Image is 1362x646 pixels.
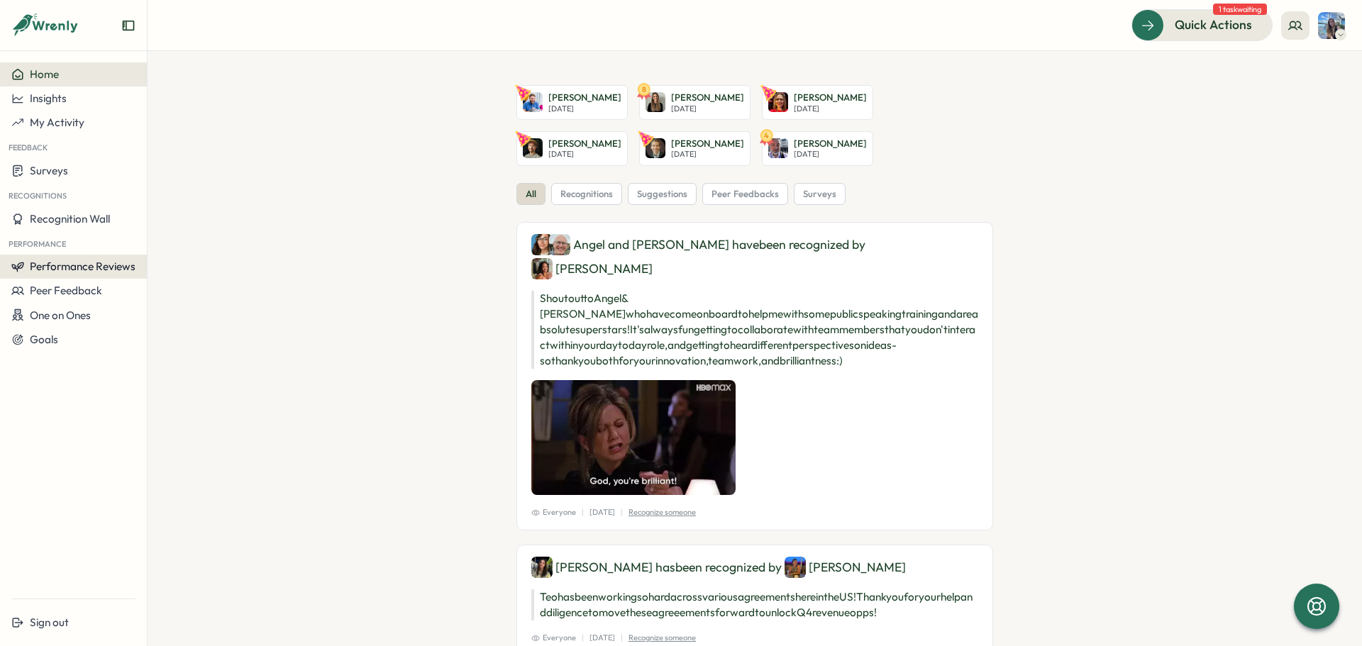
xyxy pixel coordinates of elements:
span: all [526,188,536,201]
img: Arron Jennings [523,138,543,158]
span: Everyone [531,506,576,518]
p: [DATE] [671,104,744,113]
span: Peer Feedback [30,284,102,297]
span: Sign out [30,616,69,629]
a: Arron Jennings[PERSON_NAME][DATE] [516,131,628,166]
span: My Activity [30,116,84,129]
span: suggestions [637,188,687,201]
p: [DATE] [671,150,744,159]
p: [DATE] [548,104,621,113]
p: | [621,506,623,518]
button: Quick Actions [1131,9,1273,40]
a: 8Niamh Linton[PERSON_NAME][DATE] [639,85,751,120]
a: Sandy Feriz[PERSON_NAME][DATE] [762,85,873,120]
p: [DATE] [794,104,867,113]
p: [DATE] [589,632,615,644]
text: 4 [764,130,769,140]
span: One on Ones [30,308,91,322]
span: surveys [803,188,836,201]
span: Everyone [531,632,576,644]
p: [PERSON_NAME] [794,138,867,150]
button: Expand sidebar [121,18,135,33]
a: 4David Wall[PERSON_NAME][DATE] [762,131,873,166]
p: [DATE] [548,150,621,159]
text: 8 [642,84,646,94]
span: Quick Actions [1175,16,1252,34]
p: Recognize someone [629,506,696,518]
div: Angel and [PERSON_NAME] have been recognized by [531,234,978,279]
img: Simon Downes [549,234,570,255]
p: [PERSON_NAME] [671,91,744,104]
p: Teo has been working so hard across various agreements here in the US! Thank you for your help an... [531,589,978,620]
img: David Wall [768,138,788,158]
span: Surveys [30,164,68,177]
img: Viveca Riley [531,258,553,279]
img: Recognition Image [531,380,736,495]
p: [PERSON_NAME] [794,91,867,104]
span: peer feedbacks [712,188,779,201]
img: Sandy Feriz [768,92,788,112]
span: Insights [30,91,67,105]
a: Paul Hemsley[PERSON_NAME][DATE] [516,85,628,120]
p: [DATE] [589,506,615,518]
p: Shoutout to Angel & [PERSON_NAME] who have come on board to help me with some public speaking tra... [531,291,978,369]
p: | [582,632,584,644]
p: [PERSON_NAME] [548,91,621,104]
p: | [582,506,584,518]
div: [PERSON_NAME] has been recognized by [531,557,978,578]
span: Recognition Wall [30,212,110,225]
p: [PERSON_NAME] [548,138,621,150]
p: [PERSON_NAME] [671,138,744,150]
img: Paul Hemsley [523,92,543,112]
span: recognitions [560,188,613,201]
img: Niamh Linton [646,92,665,112]
div: [PERSON_NAME] [531,258,653,279]
img: Angel Yebra [531,234,553,255]
div: [PERSON_NAME] [785,557,906,578]
p: Recognize someone [629,632,696,644]
img: Nicole Stanaland [785,557,806,578]
p: [DATE] [794,150,867,159]
p: | [621,632,623,644]
img: Elena Moraitopoulou [1318,12,1345,39]
span: Performance Reviews [30,260,135,273]
a: Bill Warshauer[PERSON_NAME][DATE] [639,131,751,166]
span: Goals [30,333,58,346]
img: Teodora Crivineanu [531,557,553,578]
img: Bill Warshauer [646,138,665,158]
span: 1 task waiting [1213,4,1267,15]
span: Home [30,67,59,81]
